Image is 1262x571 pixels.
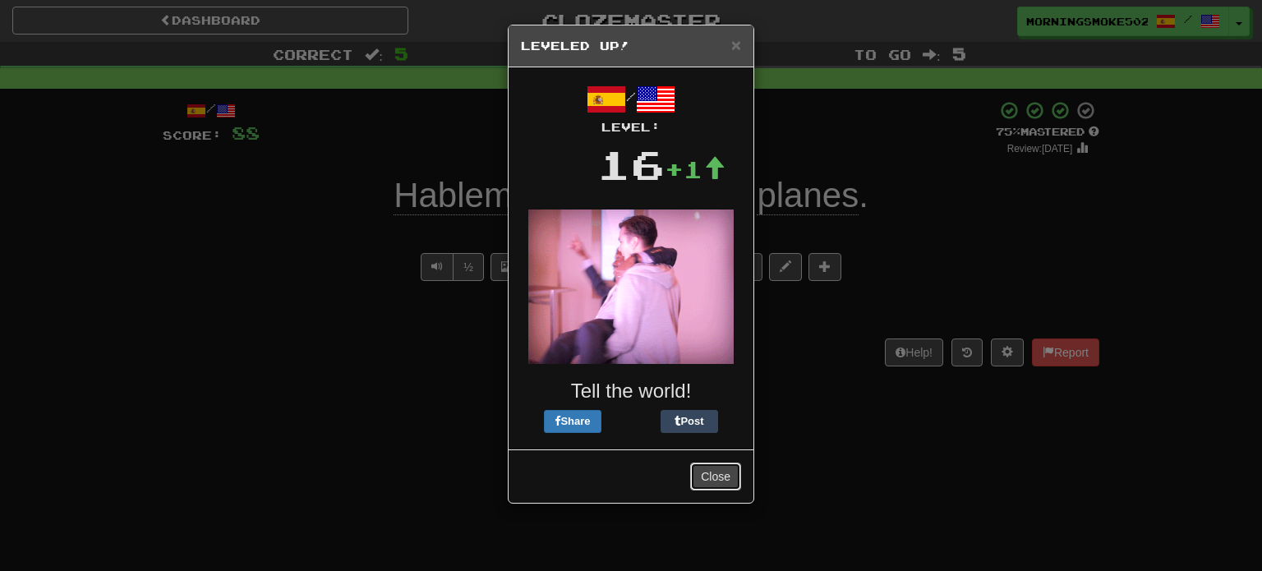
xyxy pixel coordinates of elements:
[601,410,661,433] iframe: X Post Button
[528,210,734,364] img: spinning-7b6715965d7e0220b69722fa66aa21efa1181b58e7b7375ebe2c5b603073e17d.gif
[521,119,741,136] div: Level:
[521,80,741,136] div: /
[731,35,741,54] span: ×
[521,380,741,402] h3: Tell the world!
[731,36,741,53] button: Close
[544,410,601,433] button: Share
[665,153,725,186] div: +1
[690,463,741,490] button: Close
[597,136,665,193] div: 16
[661,410,718,433] button: Post
[521,38,741,54] h5: Leveled Up!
